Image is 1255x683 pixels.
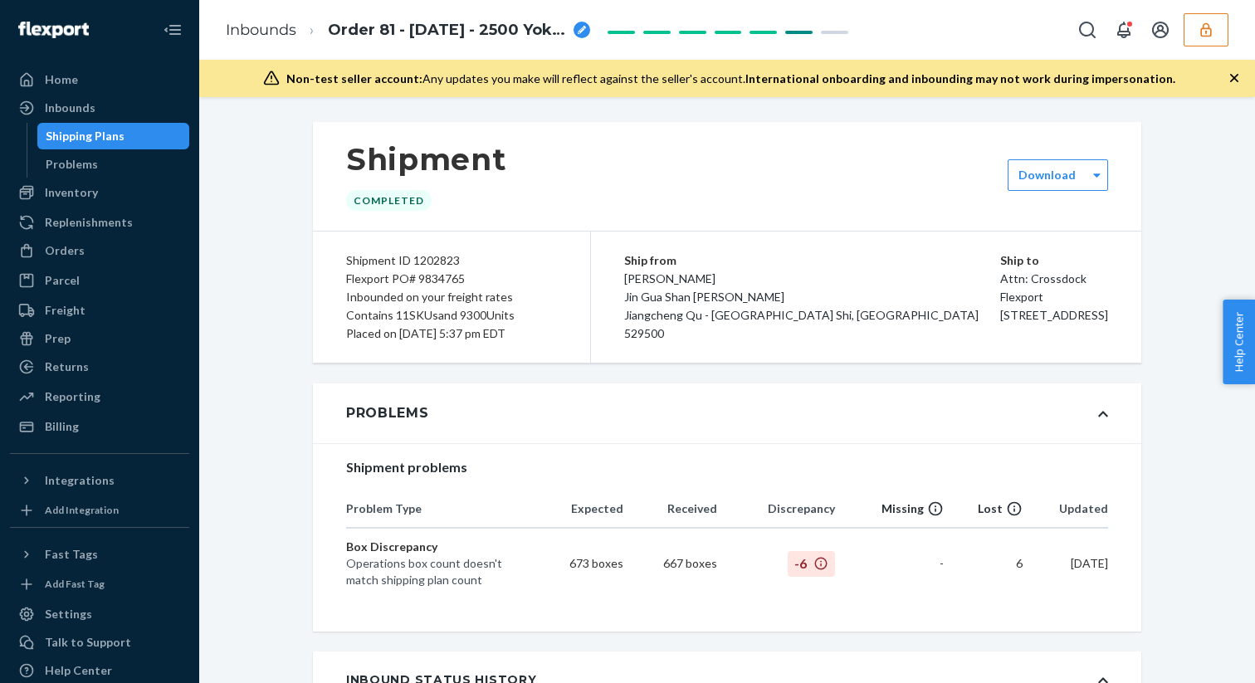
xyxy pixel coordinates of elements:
a: Replenishments [10,209,189,236]
label: Download [1018,167,1076,183]
th: Expected [529,490,623,529]
div: Freight [45,302,85,319]
td: [DATE] [1023,529,1108,598]
a: Shipping Plans [37,123,190,149]
td: 6 [944,529,1022,598]
th: Updated [1023,490,1108,529]
div: Contains 11 SKUs and 9300 Units [346,306,557,324]
td: 667 boxes [623,529,718,598]
a: Talk to Support [10,629,189,656]
div: Prep [45,330,71,347]
a: Reporting [10,383,189,410]
div: Shipment ID 1202823 [346,251,557,270]
div: Add Integration [45,503,119,517]
a: Problems [37,151,190,178]
p: Attn: Crossdock [1000,270,1108,288]
button: Close Navigation [156,13,189,46]
div: Inbounds [45,100,95,116]
a: Add Integration [10,500,189,520]
div: Parcel [45,272,80,289]
p: Ship from [624,251,1000,270]
a: Orders [10,237,189,264]
th: Received [623,490,718,529]
div: Add Fast Tag [45,577,105,591]
div: Flexport PO# 9834765 [346,270,557,288]
th: Problem Type [346,490,529,529]
div: Problems [346,403,429,423]
div: Operations box count doesn't match shipping plan count [346,555,529,588]
span: Box Discrepancy [346,539,437,554]
a: Inventory [10,179,189,206]
img: Flexport logo [18,22,89,38]
div: Settings [45,606,92,622]
a: Add Fast Tag [10,574,189,594]
a: Inbounds [10,95,189,121]
button: Fast Tags [10,541,189,568]
a: Prep [10,325,189,352]
span: [STREET_ADDRESS] [1000,308,1108,322]
td: 673 boxes [529,529,623,598]
div: Shipping Plans [46,128,125,144]
a: Settings [10,601,189,627]
div: Fast Tags [45,546,98,563]
div: Any updates you make will reflect against the seller's account. [286,71,1175,87]
div: Reporting [45,388,100,405]
div: Integrations [45,472,115,489]
div: Lost [944,500,1022,517]
a: Parcel [10,267,189,294]
span: Non-test seller account: [286,71,422,85]
div: Shipment problems [346,457,1108,477]
div: Completed [346,190,432,211]
h1: Shipment [346,142,506,177]
button: Open account menu [1144,13,1177,46]
span: International onboarding and inbounding may not work during impersonation. [745,71,1175,85]
div: Home [45,71,78,88]
p: Ship to [1000,251,1108,270]
a: Home [10,66,189,93]
th: Discrepancy [717,490,835,529]
div: Orders [45,242,85,259]
div: Inbounded on your freight rates [346,288,557,306]
div: Billing [45,418,79,435]
span: Order 81 - May 2025 - 2500 Yoki, All drawer gift box: 4000 Sig 7 (New pkg), 1000 Sig 5 (New pkg),... [328,20,567,41]
button: Help Center [1223,300,1255,384]
div: Inventory [45,184,98,201]
ol: breadcrumbs [212,6,603,55]
div: Problems [46,156,98,173]
a: Billing [10,413,189,440]
div: Missing [835,500,944,517]
a: Returns [10,354,189,380]
span: [PERSON_NAME] Jin Gua Shan [PERSON_NAME] Jiangcheng Qu - [GEOGRAPHIC_DATA] Shi, [GEOGRAPHIC_DATA]... [624,271,979,340]
div: Replenishments [45,214,133,231]
a: Inbounds [226,21,296,39]
p: Flexport [1000,288,1108,306]
button: Open notifications [1107,13,1140,46]
div: Talk to Support [45,634,131,651]
div: Placed on [DATE] 5:37 pm EDT [346,324,557,343]
button: Integrations [10,467,189,494]
span: -6 [788,551,835,577]
td: - [835,529,944,598]
div: Returns [45,359,89,375]
button: Open Search Box [1071,13,1104,46]
div: Help Center [45,662,112,679]
a: Freight [10,297,189,324]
